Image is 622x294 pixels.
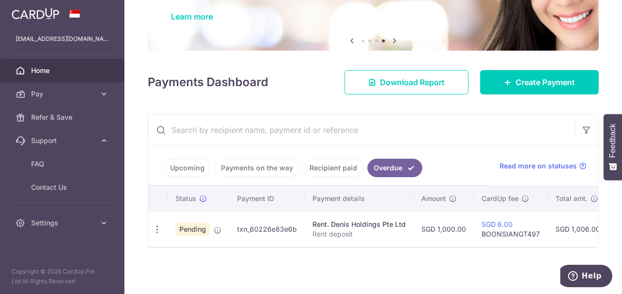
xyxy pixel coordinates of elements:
a: Learn more [171,12,213,21]
td: SGD 1,000.00 [414,211,474,247]
span: Settings [31,218,95,228]
input: Search by recipient name, payment id or reference [148,114,575,146]
span: Pending [175,222,210,236]
iframe: Opens a widget where you can find more information [560,265,612,289]
td: SGD 1,006.00 [548,211,608,247]
a: SGD 6.00 [482,220,513,228]
span: Home [31,66,95,75]
th: Payment details [305,186,414,211]
span: Create Payment [516,76,575,88]
a: Overdue [367,159,422,177]
span: Pay [31,89,95,99]
a: Recipient paid [303,159,363,177]
span: Refer & Save [31,112,95,122]
td: BOONSIANGT497 [474,211,548,247]
span: Contact Us [31,183,95,192]
span: FAQ [31,159,95,169]
span: Download Report [380,76,445,88]
a: Read more on statuses [500,161,587,171]
span: Support [31,136,95,146]
span: Amount [421,194,446,203]
td: txn_60226e83e6b [229,211,305,247]
span: CardUp fee [482,194,518,203]
a: Download Report [345,70,468,94]
a: Create Payment [480,70,599,94]
a: Upcoming [164,159,211,177]
div: Rent. Denis Holdings Pte Ltd [312,220,406,229]
img: CardUp [12,8,59,19]
button: Feedback - Show survey [604,114,622,180]
p: Rent deposit [312,229,406,239]
p: [EMAIL_ADDRESS][DOMAIN_NAME] [16,34,109,44]
span: Status [175,194,196,203]
span: Feedback [608,124,617,158]
h4: Payments Dashboard [148,73,268,91]
a: Payments on the way [215,159,299,177]
span: Total amt. [555,194,587,203]
th: Payment ID [229,186,305,211]
span: Read more on statuses [500,161,577,171]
